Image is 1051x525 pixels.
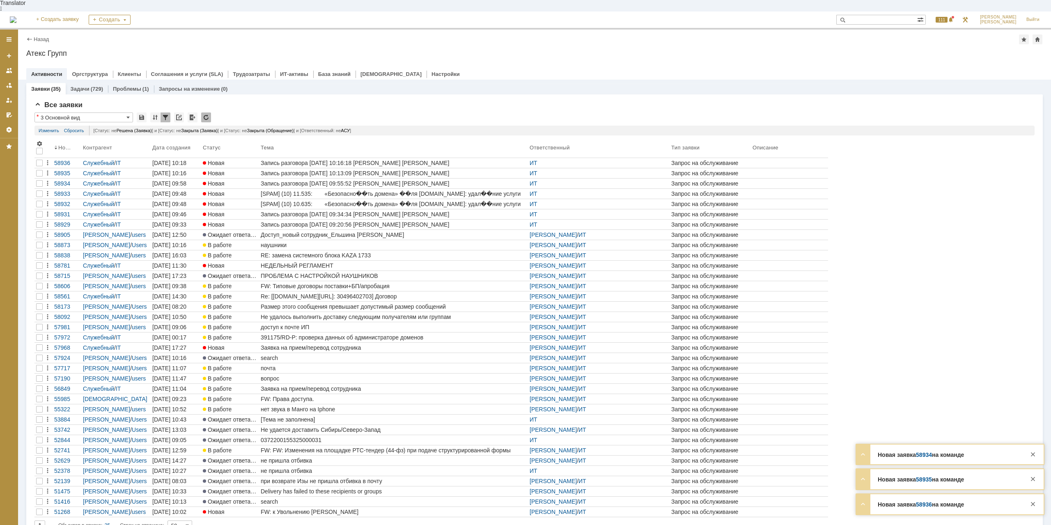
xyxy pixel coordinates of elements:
span: Новая [203,180,225,187]
a: Запись разговора [DATE] 10:16:18 [PERSON_NAME] [PERSON_NAME] [259,158,528,168]
span: В работе [203,283,232,289]
a: [PERSON_NAME] [83,314,130,320]
a: Служебный [83,170,114,177]
th: Тема [259,139,528,158]
div: Обновлять список [201,112,211,122]
a: Запрос на обслуживание [670,179,751,188]
a: Запись разговора [DATE] 09:55:52 [PERSON_NAME] [PERSON_NAME] [259,179,528,188]
span: Новая [203,170,225,177]
a: ИТ [578,314,586,320]
span: В работе [203,252,232,259]
a: Доступ_новый сотрудник_Ельшина [PERSON_NAME] [259,230,528,240]
a: [DATE] 10:18 [151,158,201,168]
div: Запрос на обслуживание [671,180,749,187]
div: Запрос на обслуживание [671,324,749,330]
a: ИТ-активы [280,71,308,77]
th: Дата создания [151,139,201,158]
div: Сделать домашней страницей [1033,34,1042,44]
a: 58606 [53,281,81,291]
a: Не удалось выполнить доставку следующим получателям или группам [259,312,528,322]
a: Перейти в интерфейс администратора [960,15,970,25]
a: Служебный [83,262,114,269]
div: [DATE] 10:50 [152,314,186,320]
div: [DATE] 09:33 [152,221,186,228]
a: [DATE] 17:27 [151,343,201,353]
a: users [132,283,146,289]
a: Запрос на обслуживание [670,271,751,281]
a: [PERSON_NAME] [530,283,577,289]
div: Запрос на обслуживание [671,232,749,238]
div: RE: замена системного блока KAZA 1733 [261,252,526,259]
a: В работе [201,312,259,322]
a: [PERSON_NAME] [530,242,577,248]
a: [DATE] 09:33 [151,220,201,229]
div: Запрос на обслуживание [671,273,749,279]
div: Запрос на обслуживание [671,242,749,248]
a: 58873 [53,240,81,250]
a: RE: замена системного блока KAZA 1733 [259,250,528,260]
a: Служебный [83,334,114,341]
a: 57972 [53,332,81,342]
a: База знаний [318,71,351,77]
a: Проблемы [113,86,141,92]
div: Скопировать ссылку на список [174,112,184,122]
a: [PERSON_NAME] [530,324,577,330]
a: 58935 [53,168,81,178]
div: Запись разговора [DATE] 10:13:09 [PERSON_NAME] [PERSON_NAME] [261,170,526,177]
a: Запись разговора [DATE] 10:13:09 [PERSON_NAME] [PERSON_NAME] [259,168,528,178]
a: [DATE] 11:30 [151,261,201,271]
div: [SPAM] (10) 10.635: «Безопасно��ть домена» ��ля [DOMAIN_NAME]: удал��ние услуги [DATE] [261,201,526,207]
span: Новая [203,211,225,218]
a: Служебный [83,293,114,300]
th: Контрагент [81,139,151,158]
a: IT [116,170,121,177]
a: Запрос на обслуживание [670,230,751,240]
div: ПРОБЛЕМА С НАСТРОЙКОЙ НАУШНИКОВ [261,273,526,279]
a: [SPAM] (10) 10.635: «Безопасно��ть домена» ��ля [DOMAIN_NAME]: удал��ние услуги [DATE] [259,199,528,209]
a: + Создать заявку [31,11,84,28]
a: 58173 [53,302,81,312]
a: Служебный [83,211,114,218]
a: Запрос на обслуживание [670,220,751,229]
div: Запрос на обслуживание [671,334,749,341]
a: users [132,273,146,279]
div: Доступ_новый сотрудник_Ельшина [PERSON_NAME] [261,232,526,238]
div: 57981 [54,324,80,330]
a: 58715 [53,271,81,281]
a: Назад [34,36,49,42]
div: [DATE] 09:46 [152,211,186,218]
div: Запрос на обслуживание [671,293,749,300]
a: [PERSON_NAME] [83,283,130,289]
a: Запрос на обслуживание [670,189,751,199]
div: [DATE] 10:16 [152,242,186,248]
a: ИТ [578,334,586,341]
div: Запрос на обслуживание [671,314,749,320]
a: Настройки [431,71,460,77]
a: IT [116,293,121,300]
div: 58873 [54,242,80,248]
a: Запись разговора [DATE] 09:34:34 [PERSON_NAME] [PERSON_NAME] [259,209,528,219]
a: Клиенты [118,71,141,77]
a: 58781 [53,261,81,271]
a: ИТ [578,273,586,279]
a: [PERSON_NAME] [530,314,577,320]
a: Users [132,303,147,310]
div: Добавить в избранное [1019,34,1029,44]
a: users [132,324,146,330]
div: [DATE] 12:50 [152,232,186,238]
a: Заявки в моей ответственности [2,79,16,92]
a: Служебный [83,180,114,187]
a: [PERSON_NAME] [530,252,577,259]
a: Запросы на изменение [159,86,220,92]
span: Ожидает ответа контрагента [203,273,284,279]
div: 58781 [54,262,80,269]
a: [DATE] 12:50 [151,230,201,240]
a: Сбросить [64,126,84,135]
a: ИТ [578,293,586,300]
th: Ответственный [528,139,670,158]
a: ИТ [578,252,586,259]
a: [DATE] 14:30 [151,291,201,301]
a: Ожидает ответа контрагента [201,230,259,240]
a: 58092 [53,312,81,322]
a: Мои согласования [2,108,16,122]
